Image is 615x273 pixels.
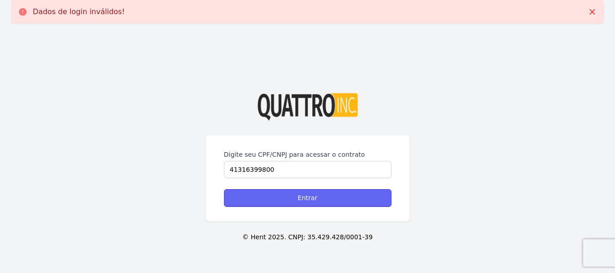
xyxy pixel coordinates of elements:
[33,7,125,16] p: Dados de login inválidos!
[224,189,391,207] input: Entrar
[15,232,600,242] p: © Hent 2025. CNPJ: 35.429.428/0001-39
[224,150,391,159] label: Digite seu CPF/CNPJ para acessar o contrato
[224,161,391,178] input: Digite seu CPF ou CNPJ
[258,93,358,121] img: Logo%20Quattro%20INC%20Transparente%20(002).png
